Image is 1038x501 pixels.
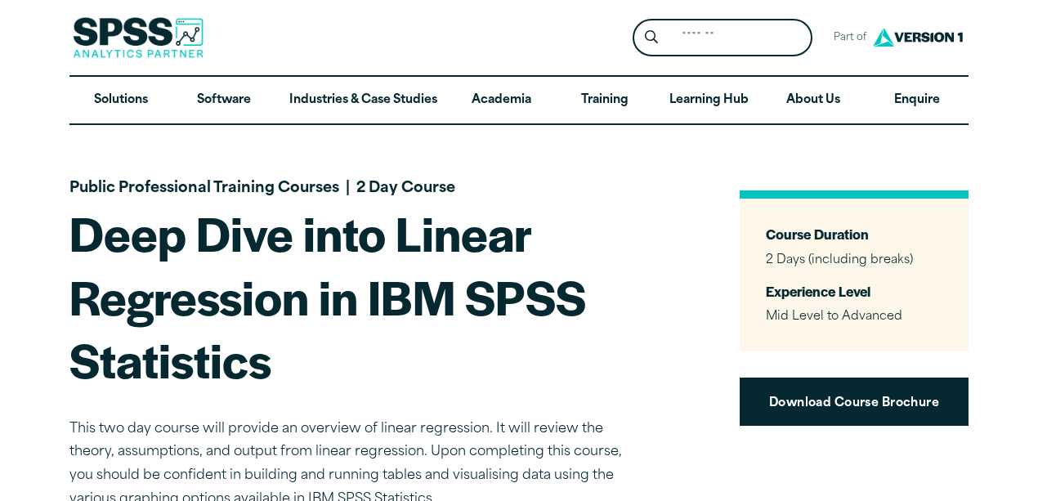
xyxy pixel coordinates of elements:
a: Industries & Case Studies [276,77,450,124]
svg: Search magnifying glass icon [645,30,658,44]
h1: Deep Dive into Linear Regression in IBM SPSS Statistics [69,201,642,391]
nav: Desktop version of site main menu [69,77,969,124]
a: Learning Hub [656,77,762,124]
p: Mid Level to Advanced [766,309,942,325]
h3: Course Duration [766,225,942,244]
img: Version1 Logo [869,22,967,52]
form: Site Header Search Form [633,19,812,57]
img: SPSS Analytics Partner [73,17,204,58]
p: 2 Days (including breaks) [766,253,942,269]
h3: Experience Level [766,282,942,301]
button: Search magnifying glass icon [637,23,667,53]
a: About Us [762,77,865,124]
p: Public Professional Training Courses 2 Day Course [69,177,642,201]
a: Solutions [69,77,172,124]
a: Software [172,77,275,124]
a: Training [553,77,656,124]
a: Academia [450,77,553,124]
span: | [339,181,356,196]
span: Part of [825,26,869,50]
a: Enquire [866,77,969,124]
a: Download Course Brochure [740,378,969,426]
